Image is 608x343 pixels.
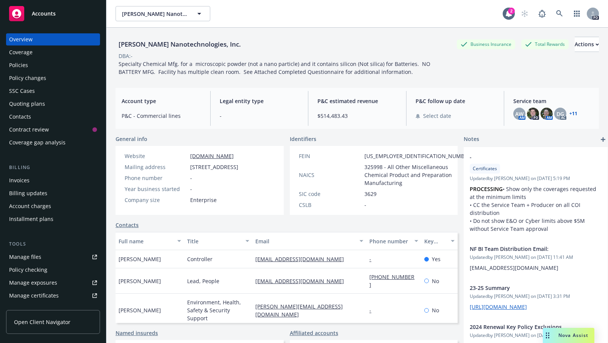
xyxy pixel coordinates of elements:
[9,302,47,315] div: Manage claims
[190,174,192,182] span: -
[513,97,593,105] span: Service team
[252,232,366,250] button: Email
[9,72,46,84] div: Policy changes
[190,185,192,193] span: -
[364,152,473,160] span: [US_EMPLOYER_IDENTIFICATION_NUMBER]
[119,306,161,314] span: [PERSON_NAME]
[255,237,355,245] div: Email
[125,196,187,204] div: Company size
[470,303,527,310] a: [URL][DOMAIN_NAME]
[9,200,51,212] div: Account charges
[299,201,361,209] div: CSLB
[424,237,446,245] div: Key contact
[535,6,550,21] a: Report a Bug
[116,135,147,143] span: General info
[125,174,187,182] div: Phone number
[457,39,515,49] div: Business Insurance
[6,213,100,225] a: Installment plans
[9,213,53,225] div: Installment plans
[299,152,361,160] div: FEIN
[116,39,244,49] div: [PERSON_NAME] Nanotechnologies, Inc.
[6,302,100,315] a: Manage claims
[6,46,100,58] a: Coverage
[6,33,100,45] a: Overview
[575,37,599,52] div: Actions
[6,264,100,276] a: Policy checking
[255,255,350,263] a: [EMAIL_ADDRESS][DOMAIN_NAME]
[9,124,49,136] div: Contract review
[122,97,201,105] span: Account type
[9,46,33,58] div: Coverage
[6,187,100,199] a: Billing updates
[369,237,410,245] div: Phone number
[464,239,608,278] div: NF BI Team Distribution Email:Updatedby [PERSON_NAME] on [DATE] 11:41 AM[EMAIL_ADDRESS][DOMAIN_NAME]
[527,108,539,120] img: photo
[543,328,594,343] button: Nova Assist
[9,251,41,263] div: Manage files
[255,277,350,285] a: [EMAIL_ADDRESS][DOMAIN_NAME]
[364,163,473,187] span: 325998 - All Other Miscellaneous Chemical Product and Preparation Manufacturing
[364,190,377,198] span: 3629
[556,110,564,118] span: DG
[470,185,602,233] p: • Show only the coverages requested at the minimum limits • CC the Service Team + Producer on all...
[6,111,100,123] a: Contacts
[9,85,35,97] div: SSC Cases
[187,255,213,263] span: Controller
[6,251,100,263] a: Manage files
[116,232,184,250] button: Full name
[369,255,377,263] a: -
[6,174,100,186] a: Invoices
[255,303,343,318] a: [PERSON_NAME][EMAIL_ADDRESS][DOMAIN_NAME]
[369,307,377,314] a: -
[6,72,100,84] a: Policy changes
[470,254,602,261] span: Updated by [PERSON_NAME] on [DATE] 11:41 AM
[423,112,451,120] span: Select date
[369,273,414,288] a: [PHONE_NUMBER]
[6,277,100,289] span: Manage exposures
[464,278,608,317] div: 23-25 SummaryUpdatedby [PERSON_NAME] on [DATE] 3:31 PM[URL][DOMAIN_NAME]
[119,277,161,285] span: [PERSON_NAME]
[473,165,497,172] span: Certificates
[32,11,56,17] span: Accounts
[317,97,397,105] span: P&C estimated revenue
[9,290,59,302] div: Manage certificates
[125,163,187,171] div: Mailing address
[464,147,608,239] div: -CertificatesUpdatedby [PERSON_NAME] on [DATE] 5:19 PMPROCESSING• Show only the coverages request...
[9,59,28,71] div: Policies
[508,8,515,14] div: 2
[290,329,338,337] a: Affiliated accounts
[6,3,100,24] a: Accounts
[187,237,241,245] div: Title
[125,152,187,160] div: Website
[190,152,234,160] a: [DOMAIN_NAME]
[9,187,47,199] div: Billing updates
[470,264,558,271] span: [EMAIL_ADDRESS][DOMAIN_NAME]
[190,196,217,204] span: Enterprise
[116,221,139,229] a: Contacts
[122,10,188,18] span: [PERSON_NAME] Nanotechnologies, Inc.
[470,185,503,193] strong: PROCESSING
[432,277,439,285] span: No
[116,6,210,21] button: [PERSON_NAME] Nanotechnologies, Inc.
[6,85,100,97] a: SSC Cases
[470,245,582,253] span: NF BI Team Distribution Email:
[464,135,479,144] span: Notes
[432,306,439,314] span: No
[9,98,45,110] div: Quoting plans
[470,323,582,331] span: 2024 Renewal Key Policy Exclusions
[599,135,608,144] a: add
[470,175,602,182] span: Updated by [PERSON_NAME] on [DATE] 5:19 PM
[125,185,187,193] div: Year business started
[116,329,158,337] a: Named insureds
[517,6,532,21] a: Start snowing
[299,190,361,198] div: SIC code
[6,290,100,302] a: Manage certificates
[364,201,366,209] span: -
[416,97,495,105] span: P&C follow up date
[569,6,585,21] a: Switch app
[119,255,161,263] span: [PERSON_NAME]
[6,164,100,171] div: Billing
[6,136,100,149] a: Coverage gap analysis
[119,237,173,245] div: Full name
[552,6,567,21] a: Search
